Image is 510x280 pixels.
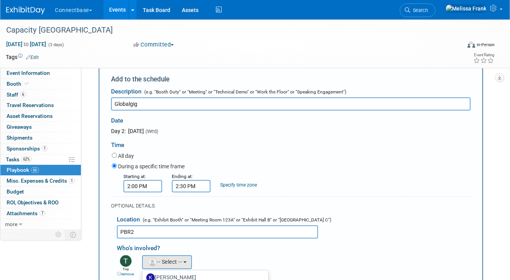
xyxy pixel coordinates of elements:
div: Capacity [GEOGRAPHIC_DATA] [3,23,453,37]
span: 1 [42,145,48,151]
a: Sponsorships1 [0,143,81,154]
a: Travel Reservations [0,100,81,111]
span: Day 2: [111,128,126,134]
a: Booth [0,79,81,89]
label: All day [118,152,134,160]
span: more [5,221,17,227]
td: Toggle Event Tabs [65,230,81,240]
td: Tags [6,53,39,61]
a: Edit [26,55,39,60]
span: Giveaways [7,124,32,130]
span: 6 [20,92,26,97]
span: to [22,41,30,47]
a: Shipments [0,133,81,143]
div: Trey [113,267,138,277]
a: Event Information [0,68,81,78]
span: Misc. Expenses & Credits [7,178,75,184]
div: Time [111,135,471,151]
span: Asset Reservations [7,113,53,119]
span: Travel Reservations [7,102,54,108]
span: Tasks [6,156,32,162]
td: Personalize Event Tab Strip [52,230,65,240]
a: Playbook66 [0,165,81,175]
span: Event Information [7,70,50,76]
img: Melissa Frank [445,4,487,13]
input: End Time [172,180,211,192]
button: -- Select -- [142,255,192,269]
body: Rich Text Area. Press ALT-0 for help. [4,3,342,11]
a: Specify time zone [220,182,257,188]
div: Date [111,111,254,127]
a: more [0,219,81,230]
a: ROI, Objectives & ROO [0,197,81,208]
div: Event Format [423,40,495,52]
span: (e.g. "Booth Duty" or "Meeting" or "Technical Demo" or "Work the Floor" or "Speaking Engagement") [143,89,346,95]
a: Tasks62% [0,154,81,165]
span: Staff [7,92,26,98]
span: -- Select -- [147,259,182,265]
img: ExhibitDay [6,7,45,14]
span: (3 days) [48,42,64,47]
span: 62% [21,156,32,162]
span: 1 [69,178,75,184]
span: Location [117,216,140,223]
span: Booth [7,81,30,87]
i: Booth reservation complete [25,81,29,86]
a: remove [117,272,134,276]
a: Misc. Expenses & Credits1 [0,176,81,186]
img: T.jpg [120,255,132,267]
a: Budget [0,187,81,197]
span: Budget [7,188,24,195]
small: Ending at: [172,174,193,179]
div: Add to the schedule [111,74,471,84]
div: In-Person [476,42,495,48]
a: Asset Reservations [0,111,81,121]
input: Start Time [123,180,162,192]
span: (e.g. "Exhibit Booth" or "Meeting Room 123A" or "Exhibit Hall B" or "[GEOGRAPHIC_DATA] C") [141,217,331,223]
span: 66 [31,167,39,173]
div: OPTIONAL DETAILS: [111,202,471,209]
button: Committed [131,41,177,49]
span: [DATE] [127,128,144,134]
a: Search [400,3,435,17]
div: Event Rating [473,53,494,57]
small: Starting at: [123,174,146,179]
a: Attachments7 [0,208,81,219]
div: Who's involved? [117,240,471,253]
a: Giveaways [0,122,81,132]
span: Description [111,88,142,95]
span: Attachments [7,210,45,216]
span: ROI, Objectives & ROO [7,199,58,206]
label: During a specific time frame [118,162,185,170]
span: Sponsorships [7,145,48,152]
span: (Wed) [145,128,158,134]
span: Search [410,7,428,13]
span: 7 [39,210,45,216]
a: Staff6 [0,90,81,100]
span: Shipments [7,135,33,141]
img: Format-Inperson.png [467,41,475,48]
span: Playbook [7,167,39,173]
span: [DATE] [DATE] [6,41,46,48]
